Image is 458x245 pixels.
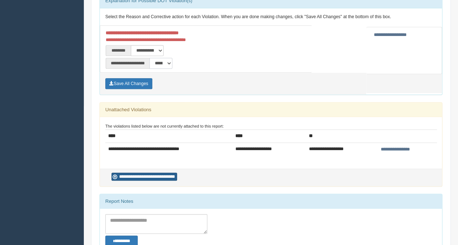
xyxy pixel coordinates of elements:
small: The violations listed below are not currently attached to this report: [105,124,224,128]
button: Save [105,78,152,89]
div: Unattached Violations [100,103,442,117]
div: Report Notes [100,194,442,209]
div: Select the Reason and Corrective action for each Violation. When you are done making changes, cli... [100,8,442,26]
